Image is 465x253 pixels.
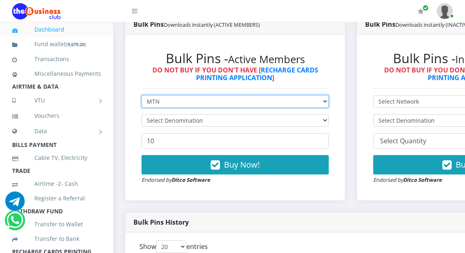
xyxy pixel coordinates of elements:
a: Airtime -2- Cash [12,174,101,193]
label: Show entries [139,240,208,253]
strong: Ditco Software [403,176,442,183]
a: Transfer to Bank [12,230,101,248]
span: Buy Now! [224,159,260,170]
a: Register a Referral [12,189,101,208]
a: Dashboard [12,20,101,39]
input: Enter Quantity [142,133,329,149]
small: Active Members [228,52,305,66]
a: Chat for support [6,217,23,230]
i: Renew/Upgrade Subscription [418,8,424,15]
h2: Bulk Pins - [142,51,329,66]
a: Miscellaneous Payments [12,64,101,83]
a: Cable TV, Electricity [12,149,101,167]
strong: Ditco Software [171,176,210,183]
a: Vouchers [12,106,101,125]
small: Endorsed by [142,176,210,183]
img: Logo [12,3,61,19]
span: Renew/Upgrade Subscription [423,5,429,11]
button: Buy Now! [142,155,329,174]
small: Endorsed by [373,176,442,183]
b: 9,679.20 [68,41,85,47]
small: [ ] [66,41,86,47]
strong: Bulk Pins History [133,218,189,227]
img: User [437,3,453,19]
a: Fund wallet[9,679.20] [12,35,101,54]
a: Data [12,121,101,141]
small: Downloads instantly (ACTIVE MEMBERS) [164,21,260,28]
a: Transfer to Wallet [12,215,101,234]
strong: Bulk Pins [133,20,260,29]
select: Showentries [156,240,186,253]
a: RECHARGE CARDS PRINTING APPLICATION [196,66,318,82]
a: VTU [12,90,101,111]
a: Chat for support [5,198,25,211]
strong: DO NOT BUY IF YOU DON'T HAVE [ ] [152,66,318,82]
a: Transactions [12,50,101,68]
